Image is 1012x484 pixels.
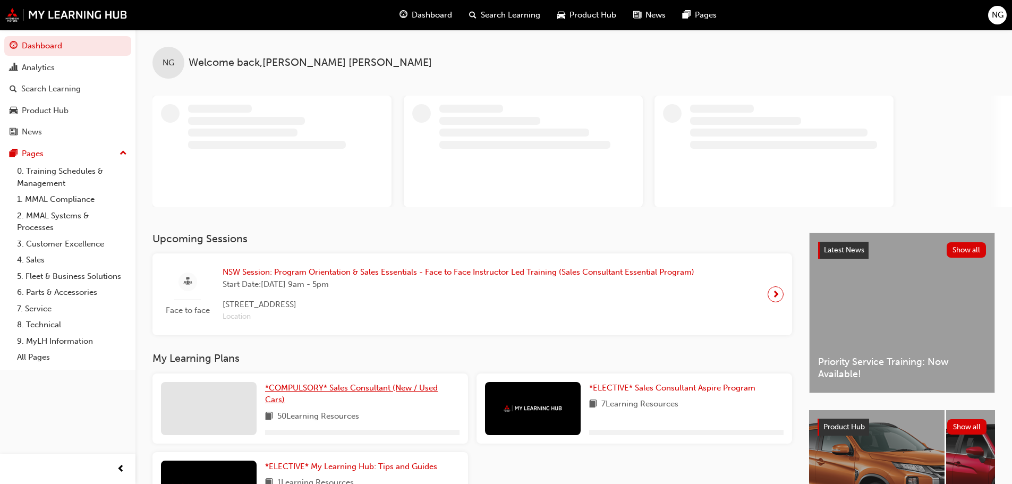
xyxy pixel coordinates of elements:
div: Search Learning [21,83,81,95]
span: Pages [695,9,717,21]
button: NG [988,6,1007,24]
span: guage-icon [10,41,18,51]
span: search-icon [469,9,477,22]
a: Product Hub [4,101,131,121]
img: mmal [504,405,562,412]
a: search-iconSearch Learning [461,4,549,26]
span: *ELECTIVE* My Learning Hub: Tips and Guides [265,462,437,471]
span: Priority Service Training: Now Available! [818,356,986,380]
span: car-icon [10,106,18,116]
span: Product Hub [569,9,616,21]
a: Product HubShow all [818,419,987,436]
h3: My Learning Plans [152,352,792,364]
span: 7 Learning Resources [601,398,678,411]
a: Analytics [4,58,131,78]
span: Dashboard [412,9,452,21]
a: *ELECTIVE* My Learning Hub: Tips and Guides [265,461,441,473]
span: sessionType_FACE_TO_FACE-icon [184,275,192,288]
a: 4. Sales [13,252,131,268]
span: book-icon [265,410,273,423]
span: pages-icon [10,149,18,159]
a: 5. Fleet & Business Solutions [13,268,131,285]
a: 0. Training Schedules & Management [13,163,131,191]
a: News [4,122,131,142]
a: Dashboard [4,36,131,56]
span: Search Learning [481,9,540,21]
a: Search Learning [4,79,131,99]
div: Pages [22,148,44,160]
span: book-icon [589,398,597,411]
span: chart-icon [10,63,18,73]
span: Latest News [824,245,864,254]
span: prev-icon [117,463,125,476]
a: Latest NewsShow all [818,242,986,259]
span: *COMPULSORY* Sales Consultant (New / Used Cars) [265,383,438,405]
span: Welcome back , [PERSON_NAME] [PERSON_NAME] [189,57,432,69]
span: Start Date: [DATE] 9am - 5pm [223,278,694,291]
a: *ELECTIVE* Sales Consultant Aspire Program [589,382,760,394]
span: search-icon [10,84,17,94]
h3: Upcoming Sessions [152,233,792,245]
span: NG [992,9,1004,21]
span: pages-icon [683,9,691,22]
span: up-icon [120,147,127,160]
a: news-iconNews [625,4,674,26]
span: 50 Learning Resources [277,410,359,423]
button: DashboardAnalyticsSearch LearningProduct HubNews [4,34,131,144]
div: Analytics [22,62,55,74]
button: Pages [4,144,131,164]
a: 1. MMAL Compliance [13,191,131,208]
img: mmal [5,8,127,22]
span: Product Hub [823,422,865,431]
a: 7. Service [13,301,131,317]
span: guage-icon [399,9,407,22]
span: NSW Session: Program Orientation & Sales Essentials - Face to Face Instructor Led Training (Sales... [223,266,694,278]
a: 2. MMAL Systems & Processes [13,208,131,236]
span: news-icon [633,9,641,22]
a: pages-iconPages [674,4,725,26]
a: 8. Technical [13,317,131,333]
span: NG [163,57,174,69]
div: News [22,126,42,138]
a: car-iconProduct Hub [549,4,625,26]
a: 3. Customer Excellence [13,236,131,252]
span: Face to face [161,304,214,317]
span: car-icon [557,9,565,22]
a: guage-iconDashboard [391,4,461,26]
a: 9. MyLH Information [13,333,131,350]
button: Show all [947,419,987,435]
span: [STREET_ADDRESS] [223,299,694,311]
button: Show all [947,242,987,258]
a: *COMPULSORY* Sales Consultant (New / Used Cars) [265,382,460,406]
a: 6. Parts & Accessories [13,284,131,301]
span: News [645,9,666,21]
span: news-icon [10,128,18,137]
span: *ELECTIVE* Sales Consultant Aspire Program [589,383,755,393]
a: Face to faceNSW Session: Program Orientation & Sales Essentials - Face to Face Instructor Led Tra... [161,262,784,327]
span: Location [223,311,694,323]
a: Latest NewsShow allPriority Service Training: Now Available! [809,233,995,393]
a: All Pages [13,349,131,366]
div: Product Hub [22,105,69,117]
span: next-icon [772,287,780,302]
